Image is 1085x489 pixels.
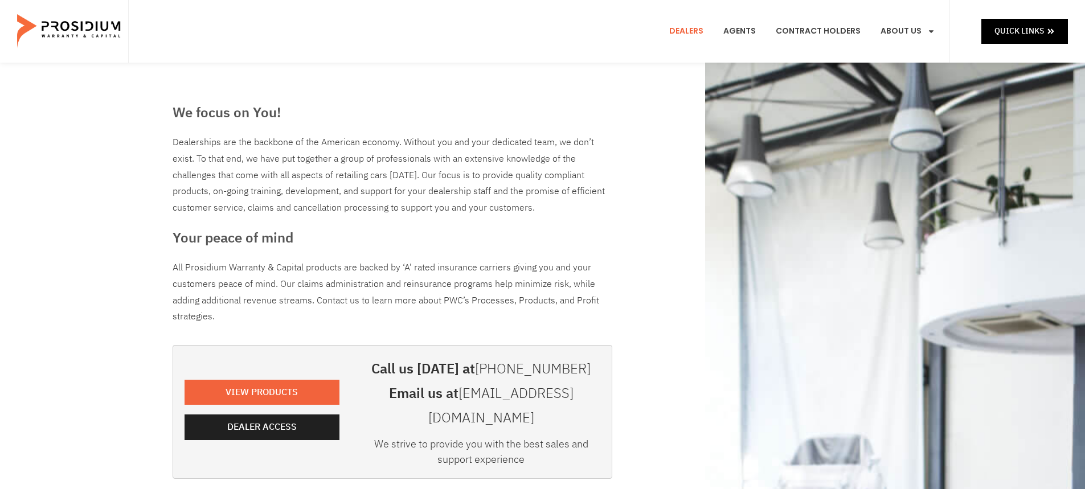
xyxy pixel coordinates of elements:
[767,10,869,52] a: Contract Holders
[173,134,612,216] div: Dealerships are the backbone of the American economy. Without you and your dedicated team, we don...
[220,1,256,10] span: Last Name
[185,380,339,405] a: View Products
[227,419,297,435] span: Dealer Access
[226,384,298,401] span: View Products
[981,19,1068,43] a: Quick Links
[475,359,591,379] a: [PHONE_NUMBER]
[185,414,339,440] a: Dealer Access
[173,228,612,248] h3: Your peace of mind
[661,10,944,52] nav: Menu
[661,10,712,52] a: Dealers
[994,24,1044,38] span: Quick Links
[362,436,600,472] div: We strive to provide you with the best sales and support experience
[173,102,612,123] h3: We focus on You!
[872,10,944,52] a: About Us
[715,10,764,52] a: Agents
[362,381,600,430] h3: Email us at
[428,383,574,428] a: [EMAIL_ADDRESS][DOMAIN_NAME]
[362,357,600,381] h3: Call us [DATE] at
[173,260,612,325] p: All Prosidium Warranty & Capital products are backed by ‘A’ rated insurance carriers giving you a...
